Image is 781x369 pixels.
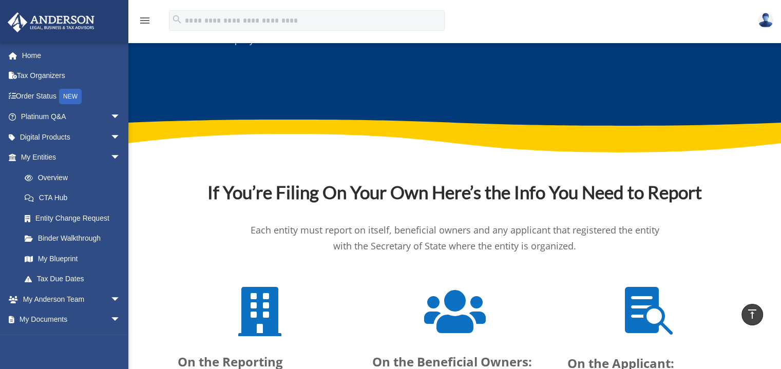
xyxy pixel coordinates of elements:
i: search [172,14,183,25]
a: Entity Change Request [14,208,136,228]
i: menu [139,14,151,27]
a: Tax Due Dates [14,269,136,289]
a: Platinum Q&Aarrow_drop_down [7,107,136,127]
span:  [238,287,281,336]
span: arrow_drop_down [110,127,131,148]
span: arrow_drop_down [110,107,131,128]
a: Digital Productsarrow_drop_down [7,127,136,147]
a: Order StatusNEW [7,86,136,107]
a: vertical_align_top [741,304,763,325]
span: arrow_drop_down [110,309,131,331]
a: CTA Hub [14,188,131,208]
div: NEW [59,89,82,104]
span: arrow_drop_down [110,289,131,310]
a: Billingarrow_drop_down [7,329,136,350]
i: vertical_align_top [746,308,758,320]
span:  [625,287,674,336]
span:  [424,287,485,336]
a: My Documentsarrow_drop_down [7,309,136,330]
span: arrow_drop_down [110,147,131,168]
img: Anderson Advisors Platinum Portal [5,12,98,32]
a: My Entitiesarrow_drop_down [7,147,136,168]
span: arrow_drop_down [110,329,131,351]
img: User Pic [758,13,773,28]
a: Home [7,45,136,66]
h2: If You’re Filing On Your Own Here’s the Info You Need to Report [178,182,732,207]
a: Tax Organizers [7,66,136,86]
a: Binder Walkthrough [14,228,136,249]
a: My Anderson Teamarrow_drop_down [7,289,136,309]
p: Each entity must report on itself, beneficial owners and any applicant that registered the entity... [250,222,660,255]
a: menu [139,18,151,27]
a: Overview [14,167,136,188]
a: My Blueprint [14,248,136,269]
